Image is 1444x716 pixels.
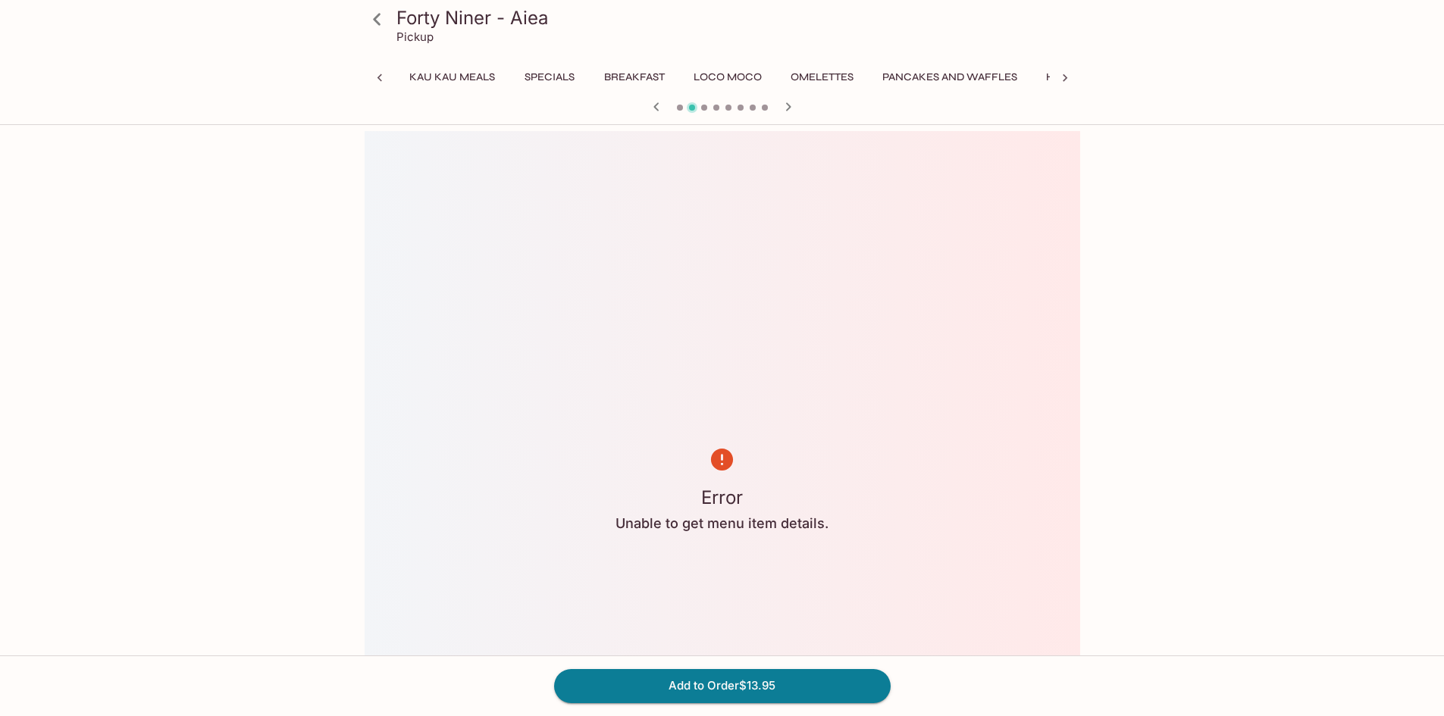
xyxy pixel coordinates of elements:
[515,67,584,88] button: Specials
[396,30,434,44] p: Pickup
[874,67,1026,88] button: Pancakes and Waffles
[616,515,828,532] h4: Unable to get menu item details.
[616,486,828,509] h3: Error
[554,669,891,702] button: Add to Order$13.95
[396,6,1074,30] h3: Forty Niner - Aiea
[401,67,503,88] button: Kau Kau Meals
[782,67,862,88] button: Omelettes
[685,67,770,88] button: Loco Moco
[596,67,673,88] button: Breakfast
[1038,67,1225,88] button: Hawaiian Style French Toast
